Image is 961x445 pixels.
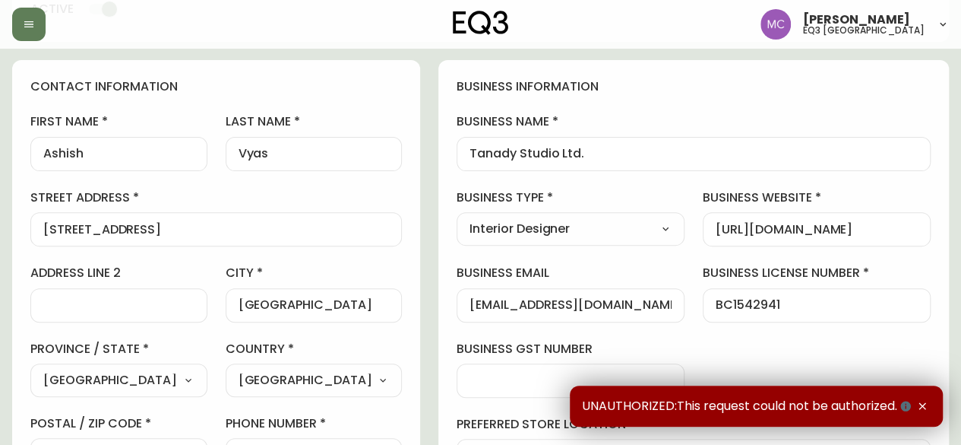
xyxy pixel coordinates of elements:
[457,78,931,95] h4: business information
[226,265,403,281] label: city
[457,416,931,433] label: preferred store location
[30,341,207,358] label: province / state
[226,113,403,130] label: last name
[30,78,402,95] h4: contact information
[457,113,931,130] label: business name
[30,189,402,206] label: street address
[30,415,207,432] label: postal / zip code
[582,398,914,415] span: UNAUTHORIZED:This request could not be authorized.
[760,9,791,40] img: 6dbdb61c5655a9a555815750a11666cc
[457,341,684,358] label: business gst number
[803,26,925,35] h5: eq3 [GEOGRAPHIC_DATA]
[226,415,403,432] label: phone number
[30,113,207,130] label: first name
[703,265,931,281] label: business license number
[226,341,403,358] label: country
[453,11,509,35] img: logo
[30,265,207,281] label: address line 2
[703,189,931,206] label: business website
[716,222,918,237] input: https://www.designshop.com
[457,265,684,281] label: business email
[457,189,684,206] label: business type
[803,14,910,26] span: [PERSON_NAME]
